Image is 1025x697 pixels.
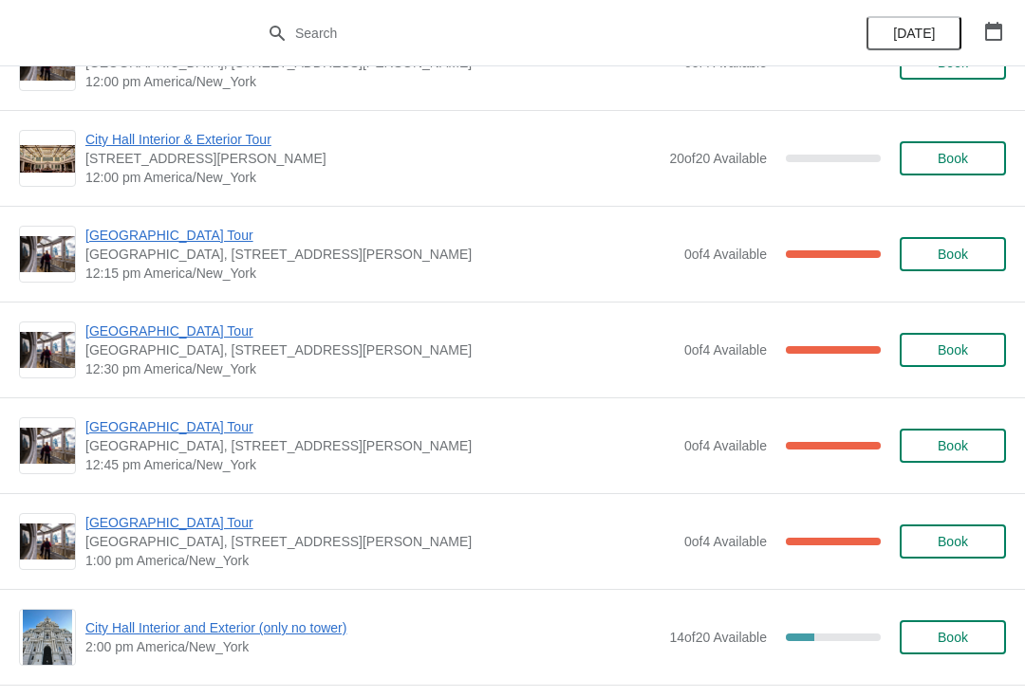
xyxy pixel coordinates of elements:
[85,149,660,168] span: [STREET_ADDRESS][PERSON_NAME]
[938,630,968,645] span: Book
[85,532,675,551] span: [GEOGRAPHIC_DATA], [STREET_ADDRESS][PERSON_NAME]
[85,436,675,455] span: [GEOGRAPHIC_DATA], [STREET_ADDRESS][PERSON_NAME]
[20,332,75,369] img: City Hall Tower Tour | City Hall Visitor Center, 1400 John F Kennedy Boulevard Suite 121, Philade...
[893,26,935,41] span: [DATE]
[900,429,1006,463] button: Book
[867,16,961,50] button: [DATE]
[900,333,1006,367] button: Book
[85,513,675,532] span: [GEOGRAPHIC_DATA] Tour
[85,72,675,91] span: 12:00 pm America/New_York
[20,145,75,173] img: City Hall Interior & Exterior Tour | 1400 John F Kennedy Boulevard, Suite 121, Philadelphia, PA, ...
[684,438,767,453] span: 0 of 4 Available
[900,237,1006,271] button: Book
[85,551,675,570] span: 1:00 pm America/New_York
[938,151,968,166] span: Book
[669,151,767,166] span: 20 of 20 Available
[684,342,767,358] span: 0 of 4 Available
[85,637,660,656] span: 2:00 pm America/New_York
[85,168,660,187] span: 12:00 pm America/New_York
[85,264,675,283] span: 12:15 pm America/New_York
[85,340,675,359] span: [GEOGRAPHIC_DATA], [STREET_ADDRESS][PERSON_NAME]
[85,618,660,637] span: City Hall Interior and Exterior (only no tower)
[85,359,675,378] span: 12:30 pm America/New_York
[900,524,1006,559] button: Book
[938,247,968,262] span: Book
[85,455,675,474] span: 12:45 pm America/New_York
[85,417,675,436] span: [GEOGRAPHIC_DATA] Tour
[938,342,968,358] span: Book
[85,321,675,340] span: [GEOGRAPHIC_DATA] Tour
[900,141,1006,175] button: Book
[938,438,968,453] span: Book
[85,226,675,245] span: [GEOGRAPHIC_DATA] Tour
[20,523,75,560] img: City Hall Tower Tour | City Hall Visitor Center, 1400 John F Kennedy Boulevard Suite 121, Philade...
[20,428,75,465] img: City Hall Tower Tour | City Hall Visitor Center, 1400 John F Kennedy Boulevard Suite 121, Philade...
[294,16,769,50] input: Search
[20,236,75,273] img: City Hall Tower Tour | City Hall Visitor Center, 1400 John F Kennedy Boulevard Suite 121, Philade...
[85,245,675,264] span: [GEOGRAPHIC_DATA], [STREET_ADDRESS][PERSON_NAME]
[938,534,968,549] span: Book
[669,630,767,645] span: 14 of 20 Available
[900,620,1006,654] button: Book
[684,534,767,549] span: 0 of 4 Available
[23,610,73,665] img: City Hall Interior and Exterior (only no tower) | | 2:00 pm America/New_York
[85,130,660,149] span: City Hall Interior & Exterior Tour
[684,247,767,262] span: 0 of 4 Available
